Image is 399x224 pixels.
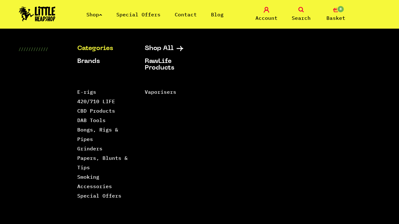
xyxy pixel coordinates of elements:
a: Special Offers [116,11,161,18]
a: Shop [86,11,102,18]
a: Blog [211,11,224,18]
a: CBD Products [77,108,115,114]
a: Search [285,7,317,22]
a: Smoking Accessories [77,174,112,189]
a: DAB Tools [77,117,106,123]
a: Grinders [77,145,103,152]
a: Bongs, Rigs & Pipes [77,126,118,142]
a: Shop All [145,45,197,52]
a: 0 Basket [320,7,352,22]
img: Little Head Shop Logo [19,6,56,21]
a: Contact [175,11,197,18]
span: Basket [326,14,345,22]
a: RawLife Products [145,58,197,71]
a: E-rigs [77,89,96,95]
span: Account [255,14,278,22]
a: Papers, Blunts & Tips [77,155,128,171]
a: Vaporisers [145,89,176,95]
a: Brands [77,58,129,65]
a: Special Offers [77,193,121,199]
span: Search [292,14,311,22]
a: Categories [77,45,129,52]
a: 420/710 LIFE [77,98,115,104]
span: 0 [337,5,344,13]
